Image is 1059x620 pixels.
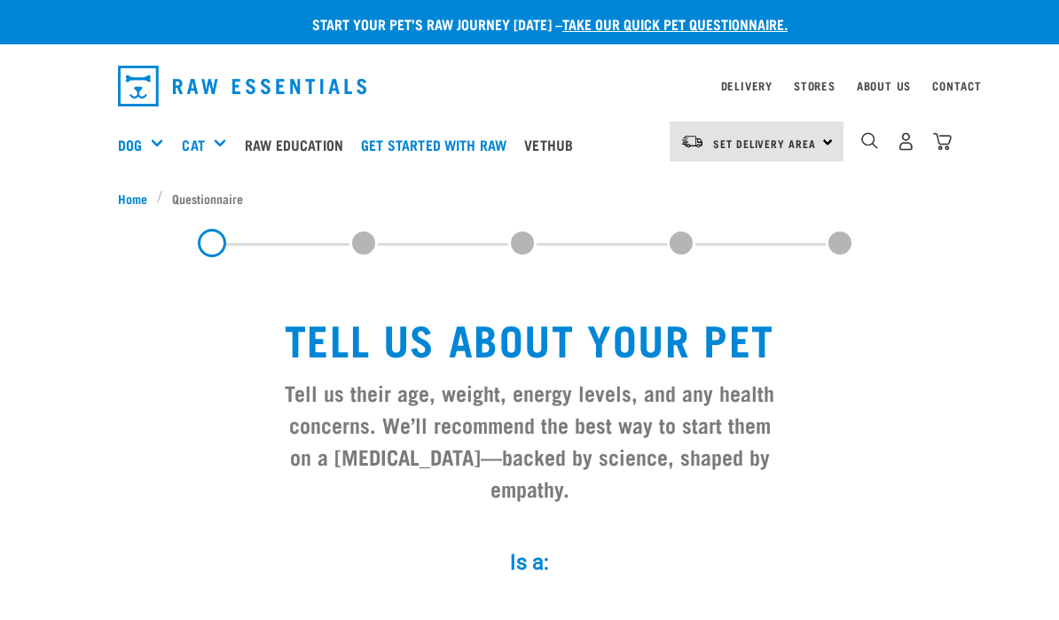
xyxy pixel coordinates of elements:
a: About Us [857,82,911,89]
h1: Tell us about your pet [278,314,781,362]
img: home-icon-1@2x.png [861,132,878,149]
a: Get started with Raw [357,109,520,180]
span: Set Delivery Area [713,140,816,146]
a: Raw Education [240,109,357,180]
img: home-icon@2x.png [933,132,952,151]
a: Vethub [520,109,586,180]
label: Is a: [263,546,796,578]
span: Home [118,189,147,208]
img: user.png [897,132,915,151]
a: Cat [182,134,204,155]
img: Raw Essentials Logo [118,66,366,106]
nav: breadcrumbs [118,189,941,208]
img: van-moving.png [680,134,704,150]
a: Contact [932,82,982,89]
nav: dropdown navigation [104,59,955,114]
a: Delivery [721,82,773,89]
a: Home [118,189,157,208]
a: take our quick pet questionnaire. [562,20,788,27]
h3: Tell us their age, weight, energy levels, and any health concerns. We’ll recommend the best way t... [278,376,781,504]
a: Dog [118,134,142,155]
a: Stores [794,82,835,89]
